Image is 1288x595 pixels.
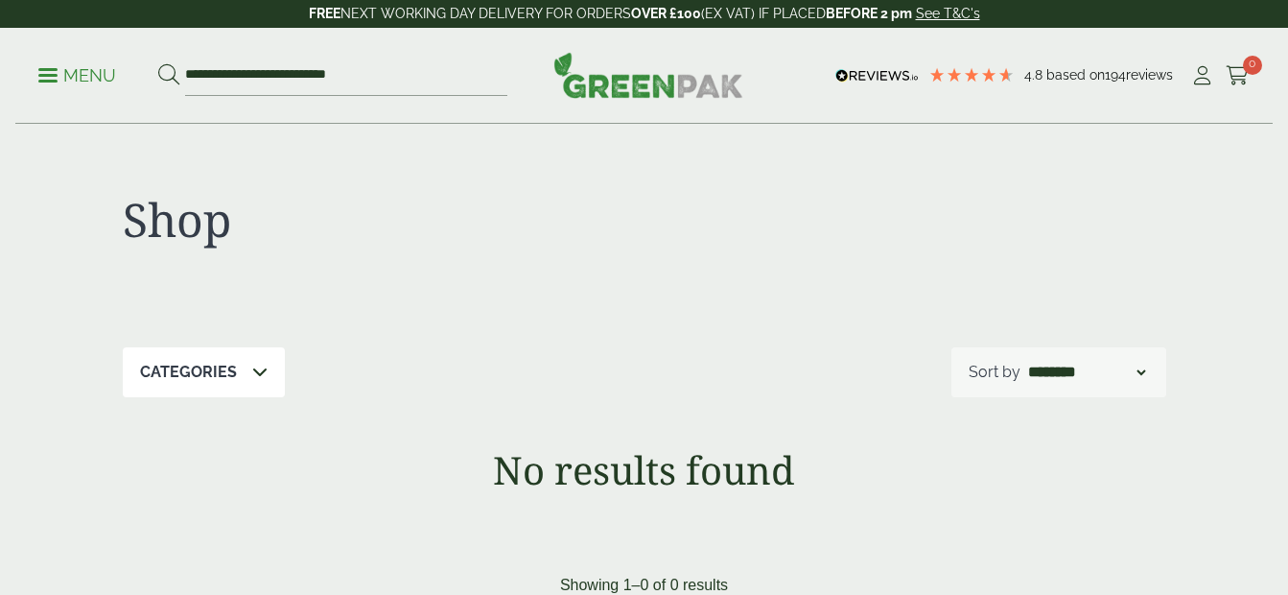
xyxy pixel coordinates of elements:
[140,361,237,384] p: Categories
[309,6,340,21] strong: FREE
[826,6,912,21] strong: BEFORE 2 pm
[916,6,980,21] a: See T&C's
[123,192,644,248] h1: Shop
[928,66,1015,83] div: 4.78 Stars
[1243,56,1262,75] span: 0
[1024,67,1046,83] span: 4.8
[835,69,919,83] img: REVIEWS.io
[1105,67,1126,83] span: 194
[38,64,116,83] a: Menu
[631,6,701,21] strong: OVER £100
[1190,66,1214,85] i: My Account
[71,447,1218,493] h1: No results found
[1046,67,1105,83] span: Based on
[1226,61,1250,90] a: 0
[1226,66,1250,85] i: Cart
[38,64,116,87] p: Menu
[1024,361,1149,384] select: Shop order
[1126,67,1173,83] span: reviews
[969,361,1020,384] p: Sort by
[553,52,743,98] img: GreenPak Supplies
